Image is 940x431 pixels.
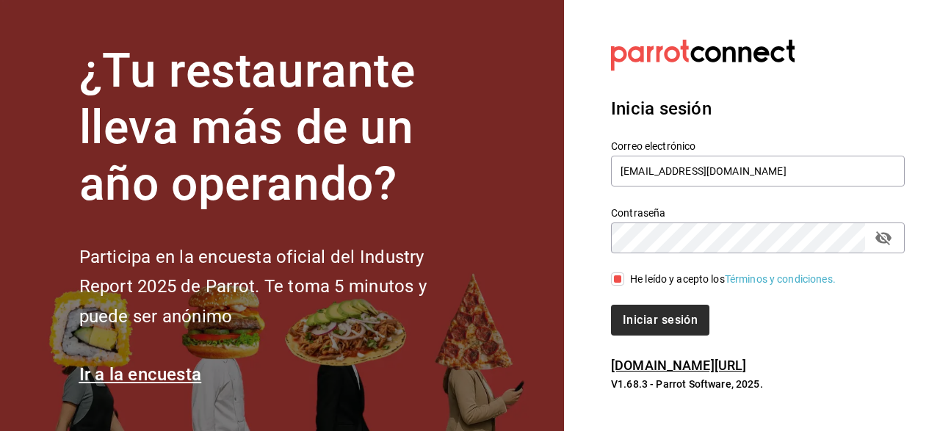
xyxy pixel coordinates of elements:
h3: Inicia sesión [611,95,905,122]
h2: Participa en la encuesta oficial del Industry Report 2025 de Parrot. Te toma 5 minutos y puede se... [79,242,476,332]
a: [DOMAIN_NAME][URL] [611,358,746,373]
div: He leído y acepto los [630,272,836,287]
h1: ¿Tu restaurante lleva más de un año operando? [79,43,476,212]
p: V1.68.3 - Parrot Software, 2025. [611,377,905,391]
button: passwordField [871,225,896,250]
input: Ingresa tu correo electrónico [611,156,905,186]
button: Iniciar sesión [611,305,709,336]
label: Correo electrónico [611,141,905,151]
label: Contraseña [611,208,905,218]
a: Términos y condiciones. [725,273,836,285]
a: Ir a la encuesta [79,364,202,385]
